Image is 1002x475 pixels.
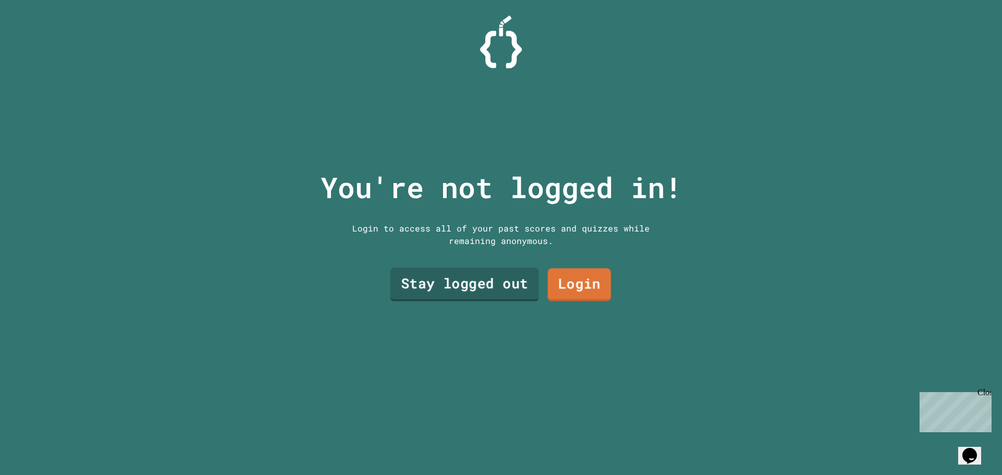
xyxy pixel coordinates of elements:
div: Chat with us now!Close [4,4,72,66]
div: Login to access all of your past scores and quizzes while remaining anonymous. [344,222,658,247]
iframe: chat widget [958,433,992,465]
img: Logo.svg [480,16,522,68]
iframe: chat widget [915,388,992,432]
p: You're not logged in! [320,166,682,209]
a: Login [547,269,611,302]
a: Stay logged out [390,267,539,301]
